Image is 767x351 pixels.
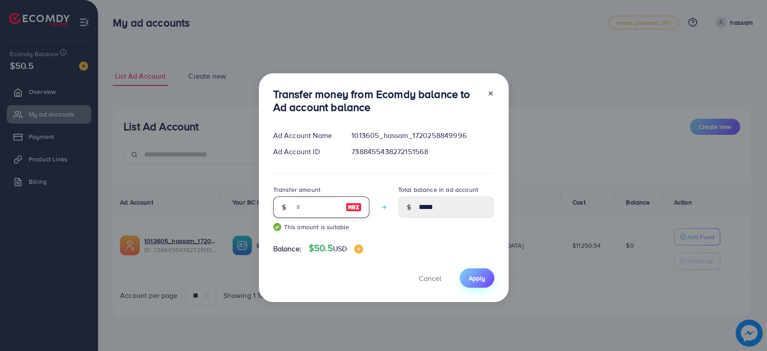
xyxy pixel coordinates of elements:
span: Cancel [419,273,441,283]
button: Apply [460,268,494,288]
span: Apply [469,274,485,283]
span: Balance: [273,244,301,254]
label: Total balance in ad account [398,185,478,194]
div: 1013605_hassam_1720258849996 [344,130,501,141]
button: Cancel [408,268,452,288]
span: USD [333,244,347,253]
div: Ad Account Name [266,130,345,141]
div: 7388455438272151568 [344,147,501,157]
small: This amount is suitable [273,222,369,231]
img: guide [273,223,281,231]
img: image [354,244,363,253]
img: image [346,202,362,213]
label: Transfer amount [273,185,320,194]
h4: $50.5 [309,243,363,254]
h3: Transfer money from Ecomdy balance to Ad account balance [273,88,480,114]
div: Ad Account ID [266,147,345,157]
